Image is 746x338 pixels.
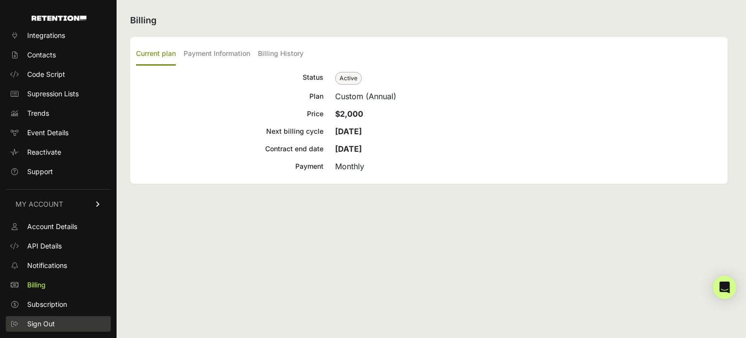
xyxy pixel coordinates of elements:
div: Custom (Annual) [335,90,722,102]
a: Support [6,164,111,179]
a: Billing [6,277,111,293]
strong: [DATE] [335,126,362,136]
label: Billing History [258,43,304,66]
a: MY ACCOUNT [6,189,111,219]
div: Monthly [335,160,722,172]
span: API Details [27,241,62,251]
div: Payment [136,160,323,172]
span: Sign Out [27,319,55,329]
a: Trends [6,106,111,121]
span: Integrations [27,31,65,40]
span: Support [27,167,53,177]
a: Code Script [6,67,111,82]
div: Open Intercom Messenger [713,276,736,299]
span: Trends [27,108,49,118]
span: Billing [27,280,46,290]
span: Code Script [27,70,65,79]
span: Supression Lists [27,89,79,99]
a: Integrations [6,28,111,43]
img: Retention.com [32,16,86,21]
a: Event Details [6,125,111,141]
a: Reactivate [6,144,111,160]
span: Subscription [27,300,67,309]
a: Subscription [6,297,111,312]
span: MY ACCOUNT [16,199,63,209]
a: Account Details [6,219,111,234]
span: Notifications [27,261,67,270]
label: Current plan [136,43,176,66]
div: Contract end date [136,143,323,155]
span: Active [335,72,362,85]
div: Status [136,71,323,85]
a: Supression Lists [6,86,111,102]
a: API Details [6,238,111,254]
a: Contacts [6,47,111,63]
span: Reactivate [27,147,61,157]
a: Notifications [6,258,111,273]
strong: $2,000 [335,109,363,119]
h2: Billing [130,14,728,27]
div: Next billing cycle [136,125,323,137]
label: Payment Information [184,43,250,66]
span: Account Details [27,222,77,231]
span: Event Details [27,128,68,138]
div: Price [136,108,323,120]
div: Plan [136,90,323,102]
span: Contacts [27,50,56,60]
strong: [DATE] [335,144,362,154]
a: Sign Out [6,316,111,332]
